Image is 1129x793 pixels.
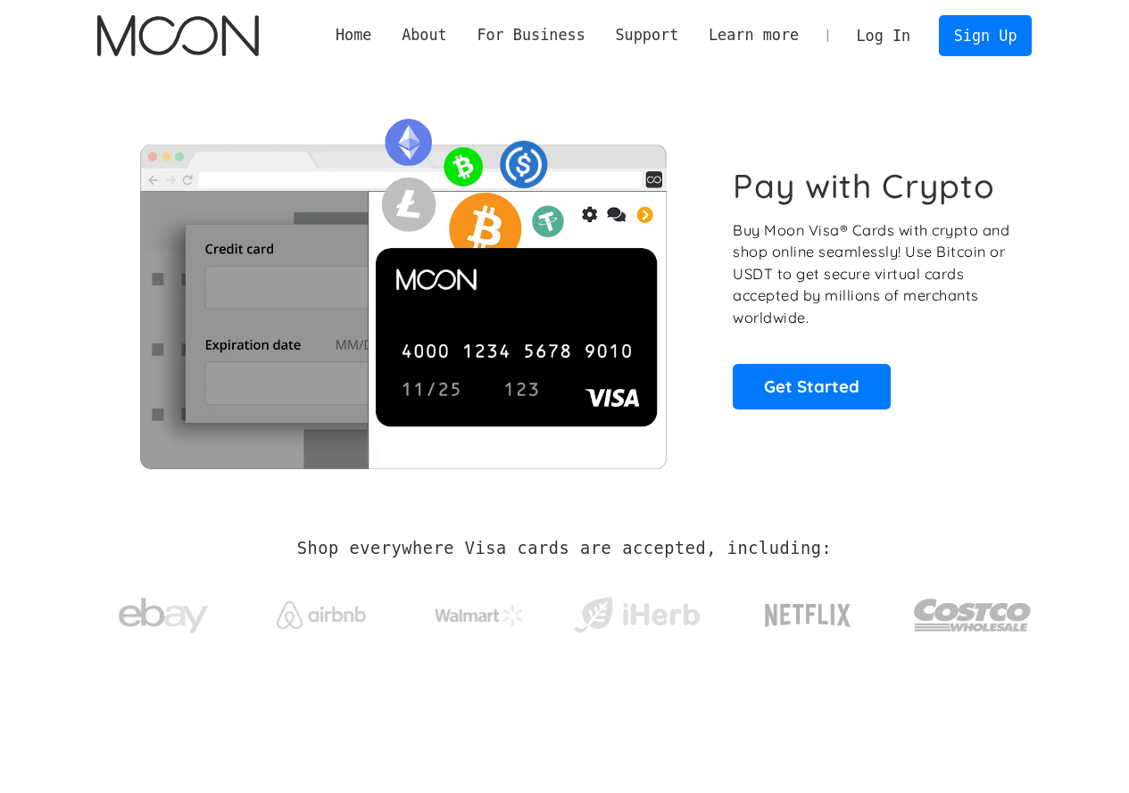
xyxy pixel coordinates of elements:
[277,601,366,629] img: Airbnb
[412,587,545,635] a: Walmart
[97,15,259,56] img: Moon Logo
[728,575,888,647] a: Netflix
[402,24,447,46] div: About
[763,593,852,638] img: Netflix
[615,24,678,46] div: Support
[477,24,585,46] div: For Business
[601,24,693,46] div: Support
[939,15,1032,55] a: Sign Up
[119,588,208,644] img: ebay
[709,24,799,46] div: Learn more
[693,24,814,46] div: Learn more
[733,166,995,206] h1: Pay with Crypto
[913,564,1033,657] a: Costco
[97,15,259,56] a: home
[733,364,891,409] a: Get Started
[842,16,926,55] a: Log In
[97,106,709,468] img: Moon Cards let you spend your crypto anywhere Visa is accepted.
[570,592,703,639] img: iHerb
[97,570,230,653] a: ebay
[462,24,601,46] div: For Business
[254,583,387,638] a: Airbnb
[733,219,1012,329] p: Buy Moon Visa® Cards with crypto and shop online seamlessly! Use Bitcoin or USDT to get secure vi...
[570,574,703,648] a: iHerb
[913,582,1033,648] img: Costco
[297,539,832,558] h2: Shop everywhere Visa cards are accepted, including:
[320,24,386,46] a: Home
[435,605,524,626] img: Walmart
[386,24,461,46] div: About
